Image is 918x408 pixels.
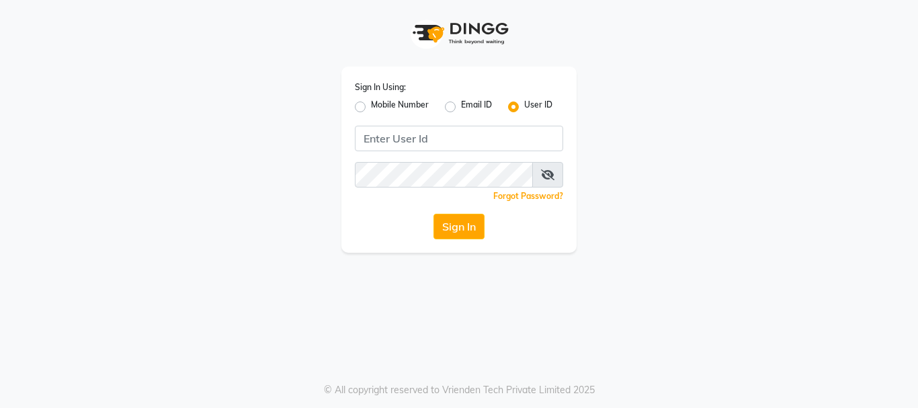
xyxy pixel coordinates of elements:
[524,99,552,115] label: User ID
[433,214,485,239] button: Sign In
[355,81,406,93] label: Sign In Using:
[405,13,513,53] img: logo1.svg
[371,99,429,115] label: Mobile Number
[493,191,563,201] a: Forgot Password?
[355,162,533,188] input: Username
[355,126,563,151] input: Username
[461,99,492,115] label: Email ID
